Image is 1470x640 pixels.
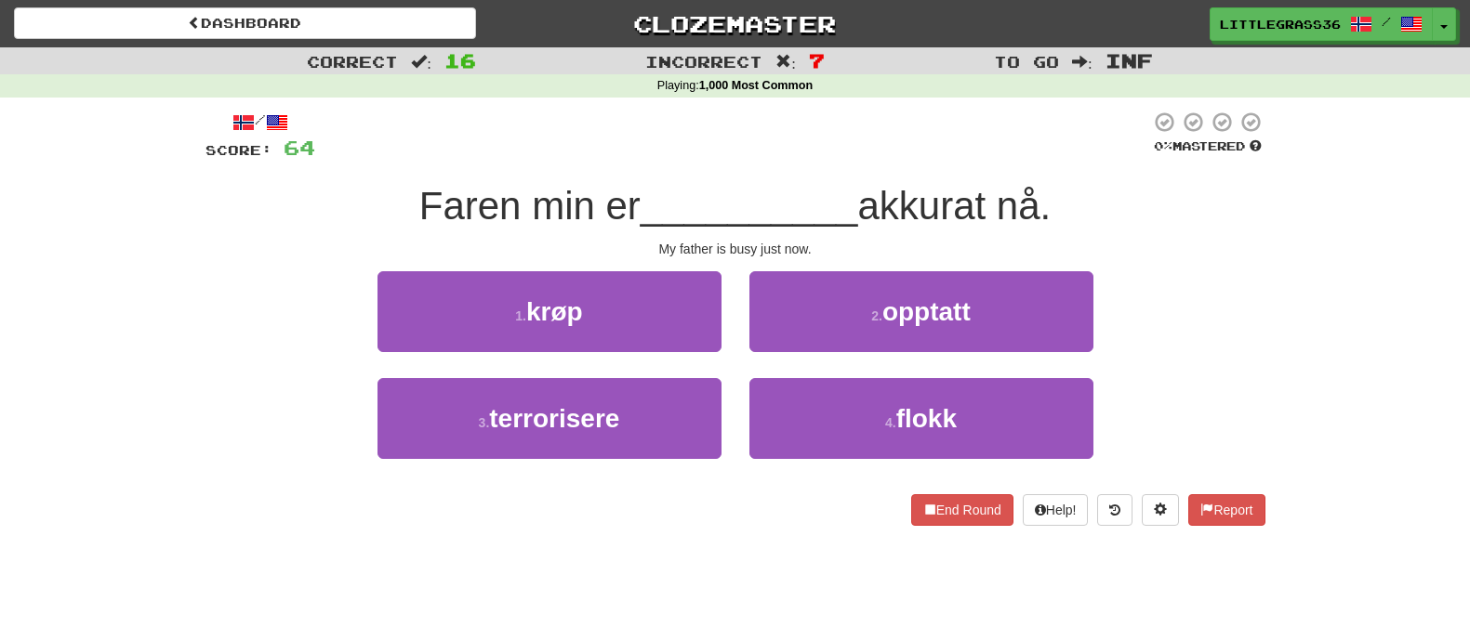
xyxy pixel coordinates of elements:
span: LittleGrass36 [1220,16,1341,33]
a: Clozemaster [504,7,966,40]
button: Help! [1023,494,1089,526]
span: : [1072,54,1093,70]
a: Dashboard [14,7,476,39]
span: Inf [1106,49,1153,72]
span: : [411,54,431,70]
span: 0 % [1154,138,1172,153]
button: 3.terrorisere [377,378,722,459]
small: 1 . [515,308,526,323]
small: 3 . [479,415,490,430]
span: akkurat nå. [857,184,1051,228]
strong: 1,000 Most Common [699,79,813,92]
span: To go [994,52,1059,71]
span: : [775,54,796,70]
a: LittleGrass36 / [1210,7,1433,41]
span: Correct [307,52,398,71]
span: 16 [444,49,476,72]
span: __________ [641,184,858,228]
small: 2 . [871,308,882,323]
button: 4.flokk [749,378,1093,459]
span: krøp [526,297,583,326]
button: 2.opptatt [749,271,1093,352]
small: 4 . [885,415,896,430]
button: End Round [911,494,1013,526]
div: Mastered [1150,138,1265,155]
span: flokk [896,404,957,433]
span: Incorrect [645,52,762,71]
button: 1.krøp [377,271,722,352]
span: opptatt [882,297,971,326]
button: Round history (alt+y) [1097,494,1132,526]
span: terrorisere [489,404,619,433]
div: / [205,111,315,134]
span: Score: [205,142,272,158]
span: 7 [809,49,825,72]
span: 64 [284,136,315,159]
button: Report [1188,494,1265,526]
span: / [1382,15,1391,28]
span: Faren min er [419,184,641,228]
div: My father is busy just now. [205,240,1265,258]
